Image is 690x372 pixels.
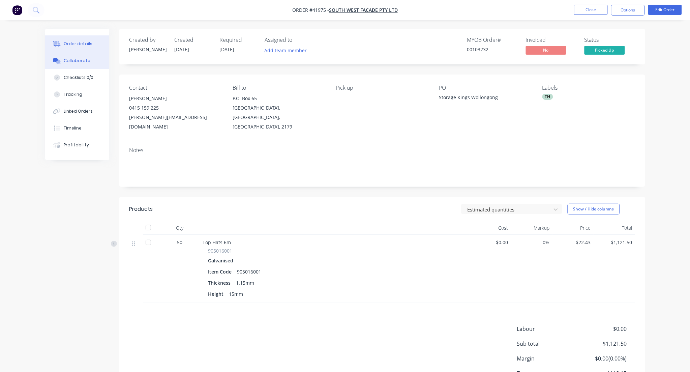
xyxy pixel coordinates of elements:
div: Labels [542,85,635,91]
span: Labour [517,325,577,333]
div: PO [439,85,532,91]
button: Profitability [45,137,109,153]
div: 15mm [227,289,246,299]
span: [DATE] [220,46,235,53]
div: Height [208,289,227,299]
button: Close [574,5,608,15]
button: Tracking [45,86,109,103]
div: Thickness [208,278,234,288]
div: [PERSON_NAME]0415 159 225[PERSON_NAME][EMAIL_ADDRESS][DOMAIN_NAME] [129,94,222,132]
div: MYOB Order # [467,37,518,43]
div: Linked Orders [64,108,93,114]
span: 50 [177,239,183,246]
button: Show / Hide columns [568,204,620,214]
div: Products [129,205,153,213]
button: Timeline [45,120,109,137]
div: Total [594,221,635,235]
div: [PERSON_NAME] [129,94,222,103]
button: Edit Order [648,5,682,15]
button: Order details [45,35,109,52]
span: Sub total [517,340,577,348]
div: Galvanised [208,256,236,265]
div: Qty [160,221,200,235]
div: Order details [64,41,92,47]
div: P.O. Box 65[GEOGRAPHIC_DATA], [GEOGRAPHIC_DATA], [GEOGRAPHIC_DATA], 2179 [233,94,325,132]
div: Status [584,37,635,43]
span: 0% [514,239,550,246]
span: Order #41975 - [292,7,329,13]
span: $22.43 [555,239,591,246]
button: Collaborate [45,52,109,69]
div: P.O. Box 65 [233,94,325,103]
span: $1,121.50 [596,239,632,246]
div: Bill to [233,85,325,91]
div: Created by [129,37,167,43]
div: Checklists 0/0 [64,75,93,81]
a: South West Facade Pty Ltd [329,7,398,13]
button: Add team member [261,46,310,55]
div: Tracking [64,91,82,97]
span: $0.00 [473,239,509,246]
span: No [526,46,566,54]
span: [DATE] [175,46,189,53]
div: Created [175,37,212,43]
span: $0.00 [577,325,627,333]
span: $0.00 ( 0.00 %) [577,354,627,363]
div: TH [542,94,553,100]
div: Profitability [64,142,89,148]
div: [GEOGRAPHIC_DATA], [GEOGRAPHIC_DATA], [GEOGRAPHIC_DATA], 2179 [233,103,325,132]
div: Cost [470,221,511,235]
button: Checklists 0/0 [45,69,109,86]
div: Storage Kings Wollongong [439,94,523,103]
button: Add team member [265,46,311,55]
button: Linked Orders [45,103,109,120]
span: Top Hats 6m [203,239,231,246]
span: Picked Up [584,46,625,54]
img: Factory [12,5,22,15]
span: $1,121.50 [577,340,627,348]
div: Collaborate [64,58,90,64]
div: Pick up [336,85,428,91]
div: 905016001 [235,267,264,277]
div: Assigned to [265,37,332,43]
div: 00103232 [467,46,518,53]
div: Price [552,221,594,235]
div: Markup [511,221,552,235]
div: [PERSON_NAME] [129,46,167,53]
div: 0415 159 225 [129,103,222,113]
span: 905016001 [208,247,233,254]
div: [PERSON_NAME][EMAIL_ADDRESS][DOMAIN_NAME] [129,113,222,132]
button: Picked Up [584,46,625,56]
div: Invoiced [526,37,576,43]
div: Required [220,37,257,43]
div: 1.15mm [234,278,257,288]
div: Notes [129,147,635,153]
button: Options [611,5,645,16]
div: Contact [129,85,222,91]
div: Timeline [64,125,82,131]
span: Margin [517,354,577,363]
div: Item Code [208,267,235,277]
